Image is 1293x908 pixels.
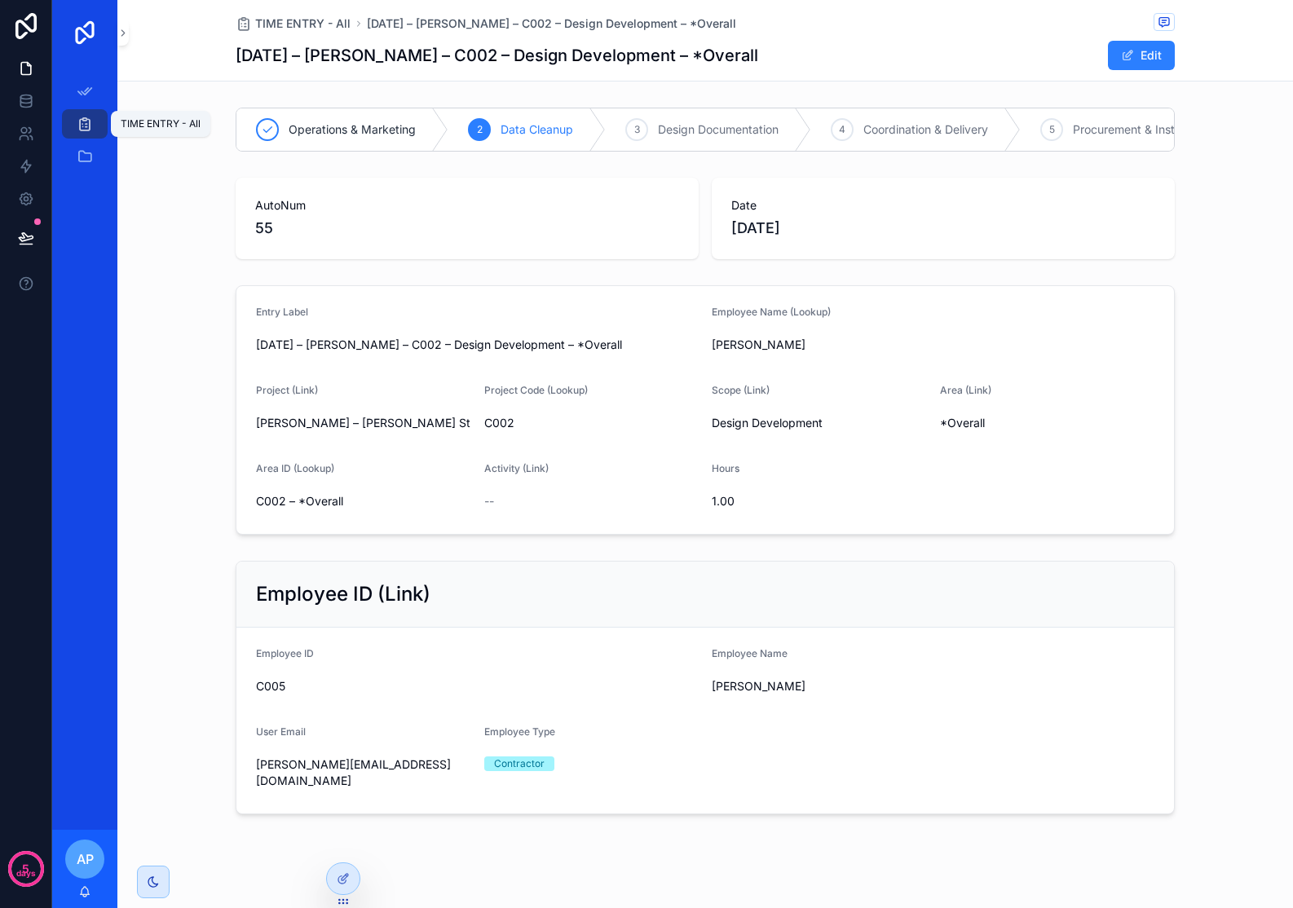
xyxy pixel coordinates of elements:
[863,121,988,138] span: Coordination & Delivery
[367,15,736,32] a: [DATE] – [PERSON_NAME] – C002 – Design Development – *Overall
[16,867,36,880] p: days
[289,121,416,138] span: Operations & Marketing
[731,197,1155,214] span: Date
[1108,41,1175,70] button: Edit
[77,849,94,869] span: AP
[712,493,927,509] span: 1.00
[72,20,98,46] img: App logo
[484,384,588,396] span: Project Code (Lookup)
[256,725,306,738] span: User Email
[731,217,1155,240] span: [DATE]
[494,756,545,771] div: Contractor
[255,217,679,240] span: 55
[484,493,494,509] span: --
[712,384,770,396] span: Scope (Link)
[22,861,29,877] p: 5
[940,415,985,431] span: *Overall
[256,678,699,694] span: C005
[121,117,201,130] div: TIME ENTRY - All
[477,123,483,136] span: 2
[484,415,699,431] span: C002
[256,756,471,789] span: [PERSON_NAME][EMAIL_ADDRESS][DOMAIN_NAME]
[1073,121,1186,138] span: Procurement & Install
[712,647,788,659] span: Employee Name
[255,15,351,32] span: TIME ENTRY - All
[484,725,555,738] span: Employee Type
[839,123,845,136] span: 4
[634,123,640,136] span: 3
[255,197,679,214] span: AutoNum
[712,337,1154,353] span: [PERSON_NAME]
[712,415,823,431] span: Design Development
[236,44,758,67] h1: [DATE] – [PERSON_NAME] – C002 – Design Development – *Overall
[1049,123,1055,136] span: 5
[256,462,334,474] span: Area ID (Lookup)
[256,493,471,509] span: C002 – *Overall
[658,121,779,138] span: Design Documentation
[712,678,1154,694] span: [PERSON_NAME]
[256,415,470,431] span: [PERSON_NAME] – [PERSON_NAME] St
[256,384,318,396] span: Project (Link)
[236,15,351,32] a: TIME ENTRY - All
[501,121,573,138] span: Data Cleanup
[256,581,430,607] h2: Employee ID (Link)
[940,384,991,396] span: Area (Link)
[256,306,308,318] span: Entry Label
[712,306,831,318] span: Employee Name (Lookup)
[52,65,117,192] div: scrollable content
[484,462,549,474] span: Activity (Link)
[256,337,699,353] span: [DATE] – [PERSON_NAME] – C002 – Design Development – *Overall
[712,462,739,474] span: Hours
[256,647,314,659] span: Employee ID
